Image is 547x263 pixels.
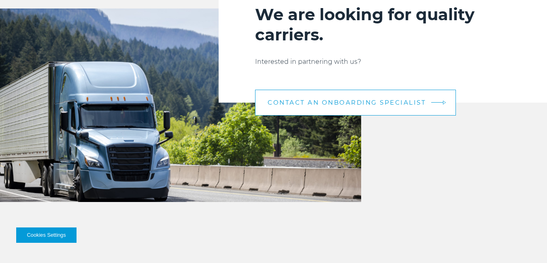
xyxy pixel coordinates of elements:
[268,99,426,105] span: CONTACT AN ONBOARDING SPECIALIST
[255,4,511,45] h2: We are looking for quality carriers.
[507,224,547,263] iframe: Chat Widget
[443,100,446,105] img: arrow
[255,57,511,67] p: Interested in partnering with us?
[16,227,77,243] button: Cookies Settings
[255,90,456,116] a: CONTACT AN ONBOARDING SPECIALIST arrow arrow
